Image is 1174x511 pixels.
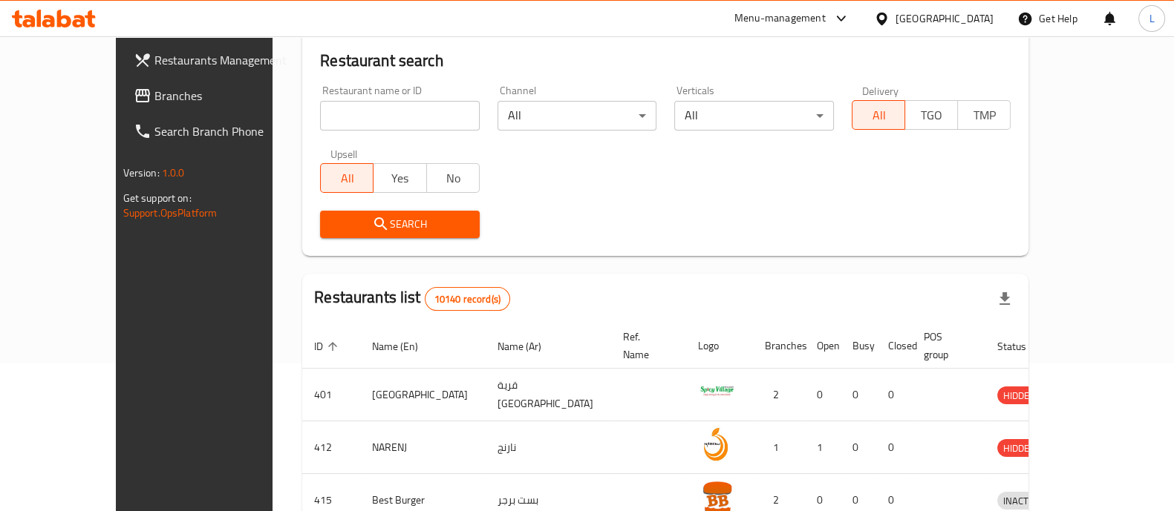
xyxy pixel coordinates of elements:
a: Search Branch Phone [122,113,312,149]
div: All [674,101,834,131]
td: 412 [302,421,360,474]
th: Busy [841,323,876,369]
input: Search for restaurant name or ID.. [320,101,480,131]
span: HIDDEN [997,440,1042,457]
span: TGO [911,105,952,126]
a: Support.OpsPlatform [123,203,218,222]
h2: Restaurant search [320,50,1011,72]
span: INACTIVE [997,492,1048,510]
span: Search [332,215,468,234]
div: Total records count [425,287,510,311]
td: 1 [805,421,841,474]
td: 1 [753,421,805,474]
span: Get support on: [123,188,192,208]
span: Status [997,337,1046,355]
span: Search Branch Phone [154,122,300,140]
h2: Restaurants list [314,286,510,311]
button: All [320,163,374,193]
img: Spicy Village [698,373,735,410]
td: 2 [753,369,805,421]
th: Logo [686,323,753,369]
span: Name (Ar) [498,337,561,355]
td: [GEOGRAPHIC_DATA] [360,369,486,421]
th: Open [805,323,841,369]
a: Branches [122,78,312,113]
label: Delivery [862,85,899,96]
th: Closed [876,323,912,369]
td: NARENJ [360,421,486,474]
button: All [852,100,905,130]
td: 401 [302,369,360,421]
span: ID [314,337,342,355]
td: 0 [841,421,876,474]
span: POS group [924,328,968,363]
span: Name (En) [372,337,437,355]
td: نارنج [486,421,611,474]
span: All [858,105,899,126]
div: HIDDEN [997,439,1042,457]
span: HIDDEN [997,387,1042,404]
td: 0 [876,369,912,421]
span: 10140 record(s) [425,292,509,306]
div: Export file [987,281,1023,317]
button: TMP [957,100,1011,130]
td: 0 [876,421,912,474]
div: INACTIVE [997,492,1048,510]
button: No [426,163,480,193]
span: Version: [123,163,160,182]
button: Yes [373,163,426,193]
span: 1.0.0 [162,163,185,182]
span: All [327,168,368,189]
span: Ref. Name [623,328,668,363]
td: 0 [805,369,841,421]
span: Restaurants Management [154,51,300,69]
span: Branches [154,87,300,105]
label: Upsell [330,148,358,159]
div: Menu-management [734,10,826,27]
td: 0 [841,369,876,421]
span: Yes [379,168,420,189]
span: TMP [964,105,1005,126]
a: Restaurants Management [122,42,312,78]
span: L [1149,10,1154,27]
span: No [433,168,474,189]
td: قرية [GEOGRAPHIC_DATA] [486,369,611,421]
button: TGO [904,100,958,130]
div: All [498,101,657,131]
button: Search [320,211,480,238]
div: [GEOGRAPHIC_DATA] [896,10,994,27]
th: Branches [753,323,805,369]
img: NARENJ [698,426,735,463]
